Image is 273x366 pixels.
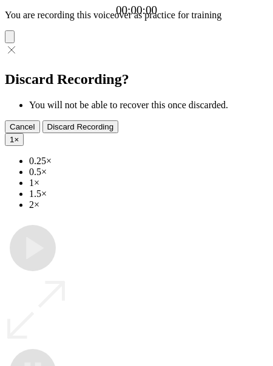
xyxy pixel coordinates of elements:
span: 1 [10,135,14,144]
h2: Discard Recording? [5,71,268,88]
li: You will not be able to recover this once discarded. [29,100,268,111]
li: 1.5× [29,188,268,199]
button: Discard Recording [42,120,119,133]
p: You are recording this voiceover as practice for training [5,10,268,21]
button: 1× [5,133,24,146]
li: 0.5× [29,167,268,178]
button: Cancel [5,120,40,133]
li: 0.25× [29,156,268,167]
li: 1× [29,178,268,188]
li: 2× [29,199,268,210]
a: 00:00:00 [116,4,157,17]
